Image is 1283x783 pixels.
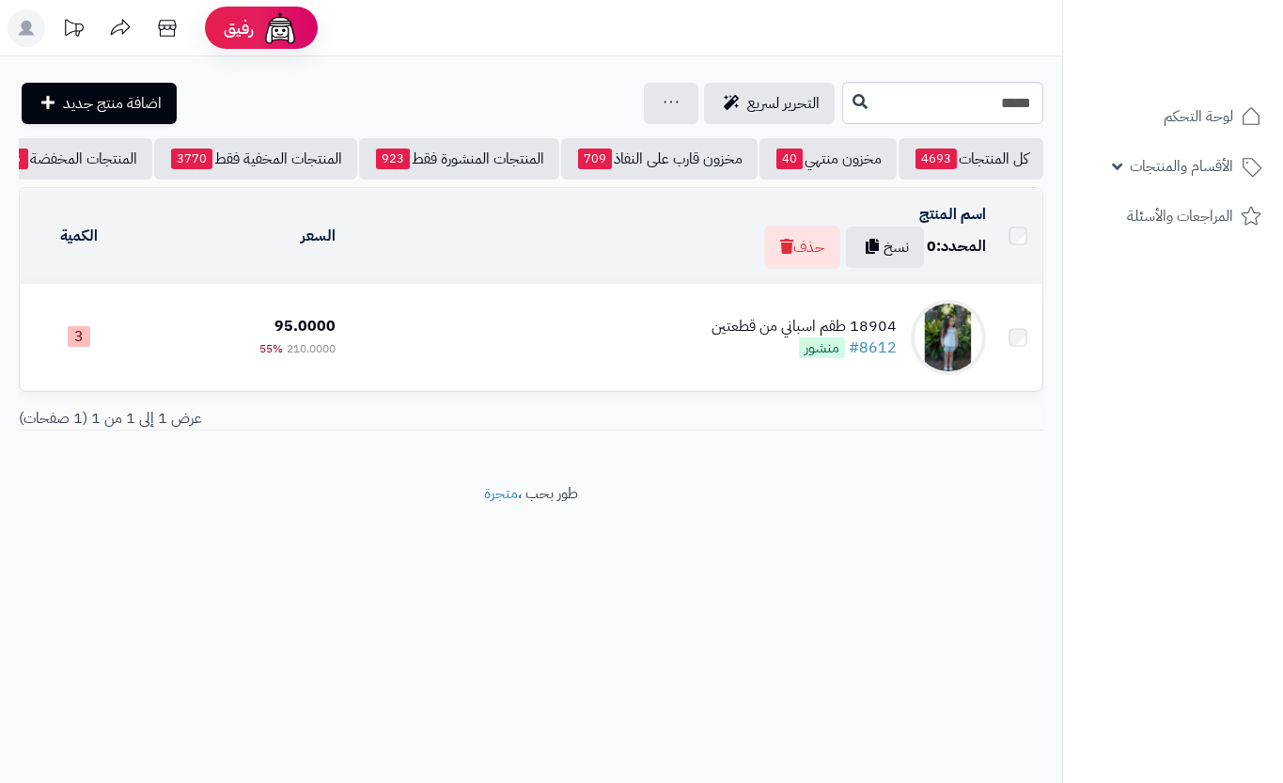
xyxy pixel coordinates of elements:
[274,315,336,337] span: 95.0000
[261,9,299,47] img: ai-face.png
[1130,153,1233,180] span: الأقسام والمنتجات
[301,225,336,247] a: السعر
[359,138,559,180] a: المنتجات المنشورة فقط923
[799,337,845,358] span: منشور
[899,138,1043,180] a: كل المنتجات4693
[224,17,254,39] span: رفيق
[846,227,924,268] button: نسخ
[1127,203,1233,229] span: المراجعات والأسئلة
[764,226,840,269] button: حذف
[561,138,758,180] a: مخزون قارب على النفاذ709
[919,203,986,226] a: اسم المنتج
[50,9,97,52] a: تحديثات المنصة
[927,236,986,258] div: المحدد:
[154,138,357,180] a: المنتجات المخفية فقط3770
[712,316,897,337] div: 18904 طقم اسباني من قطعتين
[484,482,518,505] a: متجرة
[1155,16,1265,55] img: logo-2.png
[376,149,410,169] span: 923
[1164,103,1233,130] span: لوحة التحكم
[759,138,897,180] a: مخزون منتهي40
[927,235,936,258] span: 0
[776,149,803,169] span: 40
[5,408,531,430] div: عرض 1 إلى 1 من 1 (1 صفحات)
[22,83,177,124] a: اضافة منتج جديد
[747,92,820,115] span: التحرير لسريع
[171,149,212,169] span: 3770
[915,149,957,169] span: 4693
[60,225,98,247] a: الكمية
[259,340,283,357] span: 55%
[849,337,897,359] a: #8612
[63,92,162,115] span: اضافة منتج جديد
[287,340,336,357] span: 210.0000
[578,149,612,169] span: 709
[704,83,835,124] a: التحرير لسريع
[68,326,90,347] span: 3
[1074,194,1272,239] a: المراجعات والأسئلة
[1074,94,1272,139] a: لوحة التحكم
[911,300,986,375] img: 18904 طقم اسباني من قطعتين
